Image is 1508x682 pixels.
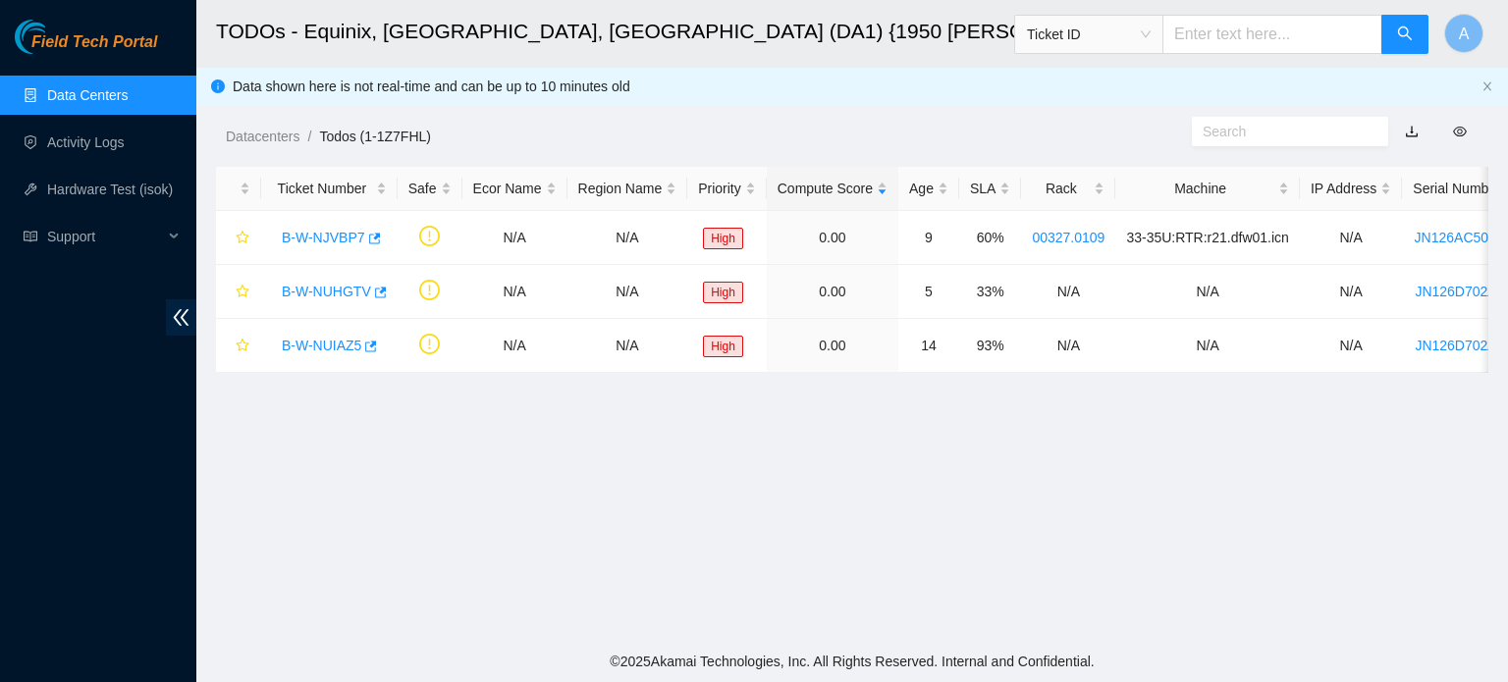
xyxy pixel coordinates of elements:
a: B-W-NUHGTV [282,284,371,299]
td: N/A [462,319,567,373]
span: exclamation-circle [419,226,440,246]
span: exclamation-circle [419,280,440,300]
span: Ticket ID [1027,20,1151,49]
td: N/A [1021,319,1115,373]
button: star [227,276,250,307]
td: N/A [567,211,688,265]
td: N/A [1300,265,1402,319]
td: 33% [959,265,1021,319]
button: close [1481,80,1493,93]
span: exclamation-circle [419,334,440,354]
td: 60% [959,211,1021,265]
button: star [227,330,250,361]
a: B-W-NJVBP7 [282,230,365,245]
td: 33-35U:RTR:r21.dfw01.icn [1115,211,1299,265]
span: Support [47,217,163,256]
img: Akamai Technologies [15,20,99,54]
td: N/A [1115,319,1299,373]
td: 5 [898,265,959,319]
td: N/A [1300,211,1402,265]
span: High [703,228,743,249]
td: 0.00 [767,319,898,373]
a: Data Centers [47,87,128,103]
a: Hardware Test (isok) [47,182,173,197]
td: N/A [462,265,567,319]
span: High [703,336,743,357]
a: Activity Logs [47,134,125,150]
span: search [1397,26,1413,44]
td: N/A [1021,265,1115,319]
button: download [1390,116,1433,147]
a: download [1405,124,1419,139]
td: N/A [1115,265,1299,319]
td: N/A [567,319,688,373]
input: Enter text here... [1162,15,1382,54]
span: star [236,231,249,246]
span: read [24,230,37,243]
td: 93% [959,319,1021,373]
td: 0.00 [767,211,898,265]
a: Todos (1-1Z7FHL) [319,129,431,144]
a: B-W-NUIAZ5 [282,338,361,353]
td: 0.00 [767,265,898,319]
span: star [236,285,249,300]
a: 00327.0109 [1032,230,1104,245]
button: search [1381,15,1428,54]
a: Datacenters [226,129,299,144]
span: A [1459,22,1470,46]
td: 14 [898,319,959,373]
span: eye [1453,125,1467,138]
td: N/A [1300,319,1402,373]
td: N/A [462,211,567,265]
span: star [236,339,249,354]
input: Search [1203,121,1362,142]
button: A [1444,14,1483,53]
span: double-left [166,299,196,336]
footer: © 2025 Akamai Technologies, Inc. All Rights Reserved. Internal and Confidential. [196,641,1508,682]
td: 9 [898,211,959,265]
span: close [1481,80,1493,92]
td: N/A [567,265,688,319]
button: star [227,222,250,253]
span: Field Tech Portal [31,33,157,52]
a: Akamai TechnologiesField Tech Portal [15,35,157,61]
span: High [703,282,743,303]
span: / [307,129,311,144]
